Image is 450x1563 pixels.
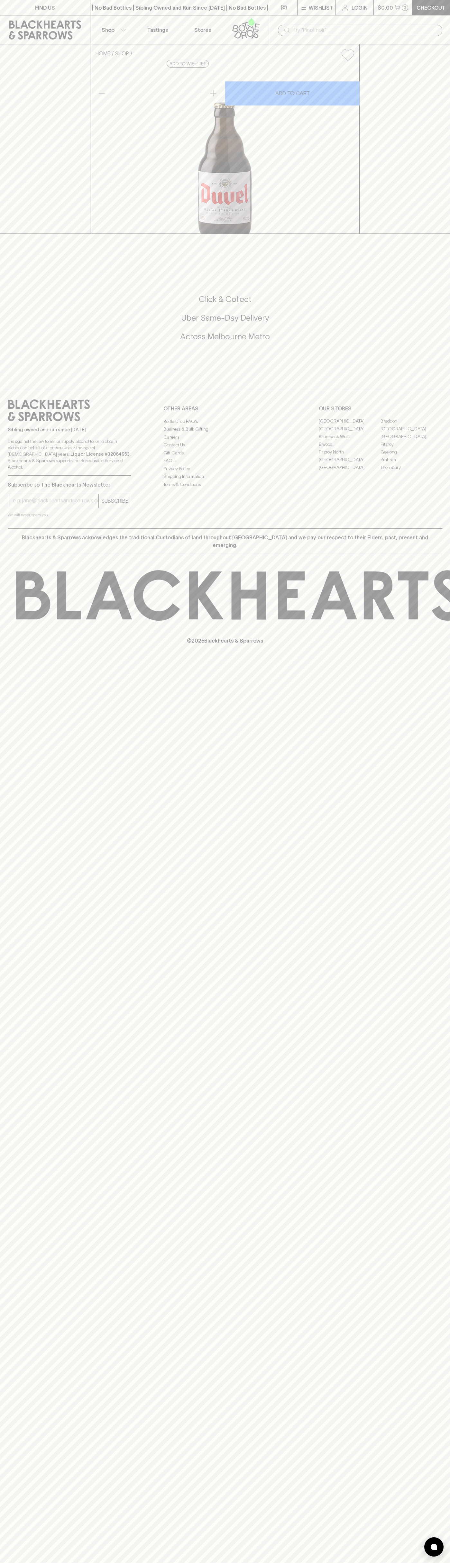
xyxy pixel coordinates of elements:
[163,473,287,480] a: Shipping Information
[194,26,211,34] p: Stores
[319,464,381,471] a: [GEOGRAPHIC_DATA]
[163,433,287,441] a: Careers
[319,405,442,412] p: OUR STORES
[180,15,225,44] a: Stores
[167,60,209,68] button: Add to wishlist
[381,456,442,464] a: Prahran
[35,4,55,12] p: FIND US
[163,425,287,433] a: Business & Bulk Gifting
[378,4,393,12] p: $0.00
[163,449,287,457] a: Gift Cards
[163,405,287,412] p: OTHER AREAS
[381,433,442,441] a: [GEOGRAPHIC_DATA]
[275,89,310,97] p: ADD TO CART
[13,496,98,506] input: e.g. jane@blackheartsandsparrows.com.au
[381,448,442,456] a: Geelong
[417,4,445,12] p: Checkout
[319,425,381,433] a: [GEOGRAPHIC_DATA]
[163,465,287,472] a: Privacy Policy
[163,441,287,449] a: Contact Us
[135,15,180,44] a: Tastings
[404,6,406,9] p: 0
[70,452,130,457] strong: Liquor License #32064953
[90,15,135,44] button: Shop
[309,4,333,12] p: Wishlist
[381,441,442,448] a: Fitzroy
[101,497,128,505] p: SUBSCRIBE
[99,494,131,508] button: SUBSCRIBE
[339,47,357,63] button: Add to wishlist
[319,448,381,456] a: Fitzroy North
[8,313,442,323] h5: Uber Same-Day Delivery
[381,417,442,425] a: Braddon
[115,50,129,56] a: SHOP
[102,26,115,34] p: Shop
[381,464,442,471] a: Thornbury
[8,331,442,342] h5: Across Melbourne Metro
[8,512,131,518] p: We will never spam you
[319,417,381,425] a: [GEOGRAPHIC_DATA]
[431,1544,437,1550] img: bubble-icon
[96,50,110,56] a: HOME
[147,26,168,34] p: Tastings
[8,294,442,305] h5: Click & Collect
[163,417,287,425] a: Bottle Drop FAQ's
[13,534,437,549] p: Blackhearts & Sparrows acknowledges the traditional Custodians of land throughout [GEOGRAPHIC_DAT...
[8,438,131,470] p: It is against the law to sell or supply alcohol to, or to obtain alcohol on behalf of a person un...
[319,456,381,464] a: [GEOGRAPHIC_DATA]
[8,268,442,376] div: Call to action block
[352,4,368,12] p: Login
[319,441,381,448] a: Elwood
[90,66,359,233] img: 2915.png
[163,457,287,465] a: FAQ's
[8,426,131,433] p: Sibling owned and run since [DATE]
[319,433,381,441] a: Brunswick West
[8,481,131,489] p: Subscribe to The Blackhearts Newsletter
[381,425,442,433] a: [GEOGRAPHIC_DATA]
[163,480,287,488] a: Terms & Conditions
[293,25,437,35] input: Try "Pinot noir"
[225,81,360,105] button: ADD TO CART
